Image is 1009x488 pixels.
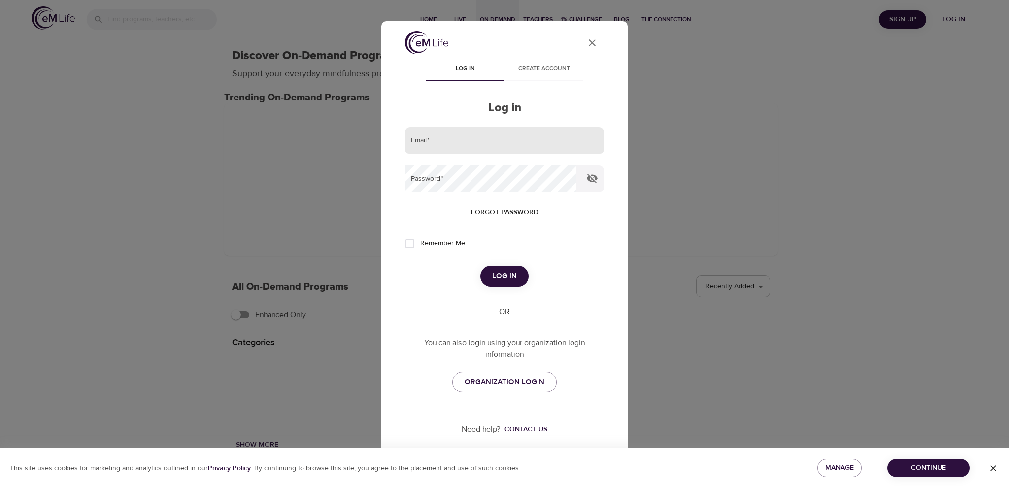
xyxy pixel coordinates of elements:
[480,266,529,287] button: Log in
[495,306,514,318] div: OR
[405,31,448,54] img: logo
[467,203,542,222] button: Forgot password
[432,64,499,74] span: Log in
[462,424,501,435] p: Need help?
[510,64,577,74] span: Create account
[405,337,604,360] p: You can also login using your organization login information
[405,58,604,81] div: disabled tabs example
[580,31,604,55] button: close
[504,424,547,434] div: Contact us
[208,464,251,473] b: Privacy Policy
[420,238,465,249] span: Remember Me
[501,424,547,434] a: Contact us
[452,372,557,392] a: ORGANIZATION LOGIN
[405,101,604,115] h2: Log in
[825,462,854,474] span: Manage
[895,462,962,474] span: Continue
[492,270,517,283] span: Log in
[471,206,538,219] span: Forgot password
[465,376,544,389] span: ORGANIZATION LOGIN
